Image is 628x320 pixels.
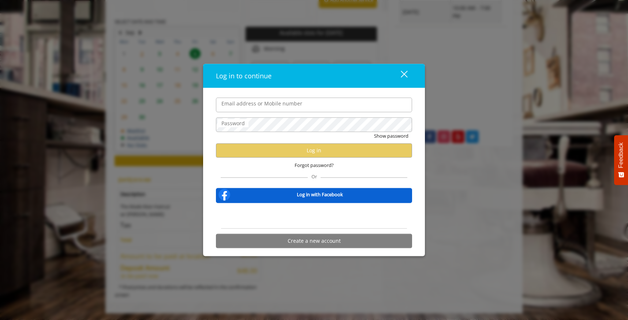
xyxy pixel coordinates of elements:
[216,143,412,157] button: Log in
[618,142,624,168] span: Feedback
[217,187,232,202] img: facebook-logo
[216,234,412,248] button: Create a new account
[216,97,412,112] input: Email address or Mobile number
[614,135,628,185] button: Feedback - Show survey
[374,132,408,139] button: Show password
[387,68,412,83] button: close dialog
[218,99,306,107] label: Email address or Mobile number
[218,119,248,127] label: Password
[308,173,321,179] span: Or
[297,191,343,198] b: Log in with Facebook
[295,161,334,169] span: Forgot password?
[273,208,355,224] iframe: To enrich screen reader interactions, please activate Accessibility in Grammarly extension settings
[216,117,412,132] input: Password
[216,71,272,80] span: Log in to continue
[392,70,407,81] div: close dialog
